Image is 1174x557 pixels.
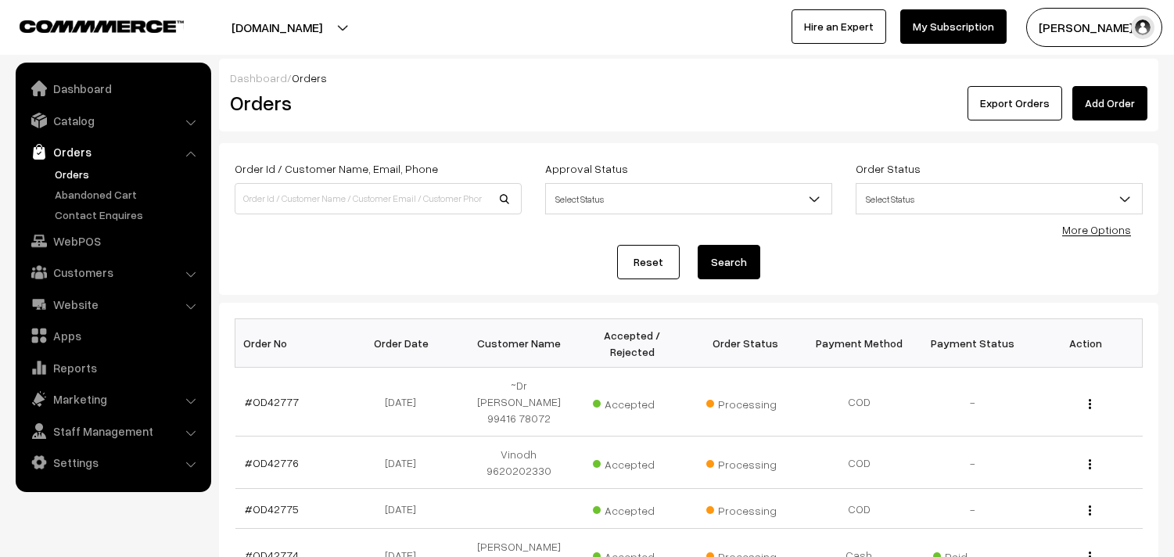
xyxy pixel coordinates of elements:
img: Menu [1089,399,1091,409]
button: Search [698,245,760,279]
th: Accepted / Rejected [576,319,689,368]
td: [DATE] [349,437,462,489]
span: Accepted [593,392,671,412]
th: Order No [235,319,349,368]
h2: Orders [230,91,520,115]
a: Orders [20,138,206,166]
button: Export Orders [968,86,1062,120]
td: [DATE] [349,489,462,529]
td: [DATE] [349,368,462,437]
input: Order Id / Customer Name / Customer Email / Customer Phone [235,183,522,214]
td: COD [802,437,916,489]
a: Apps [20,322,206,350]
label: Approval Status [545,160,628,177]
a: Customers [20,258,206,286]
th: Action [1029,319,1143,368]
img: Menu [1089,505,1091,516]
th: Order Date [349,319,462,368]
span: Select Status [546,185,831,213]
a: #OD42776 [245,456,299,469]
td: COD [802,489,916,529]
a: COMMMERCE [20,16,156,34]
img: COMMMERCE [20,20,184,32]
td: - [916,489,1029,529]
a: Staff Management [20,417,206,445]
td: Vinodh 9620202330 [462,437,576,489]
td: COD [802,368,916,437]
img: user [1131,16,1154,39]
a: Orders [51,166,206,182]
label: Order Status [856,160,921,177]
a: Dashboard [230,71,287,84]
a: Contact Enquires [51,207,206,223]
span: Select Status [545,183,832,214]
span: Select Status [856,183,1143,214]
button: [DOMAIN_NAME] [177,8,377,47]
td: ~Dr [PERSON_NAME] 99416 78072 [462,368,576,437]
span: Processing [706,452,784,473]
a: Website [20,290,206,318]
td: - [916,368,1029,437]
a: Settings [20,448,206,476]
a: My Subscription [900,9,1007,44]
span: Accepted [593,452,671,473]
a: Dashboard [20,74,206,102]
td: - [916,437,1029,489]
span: Select Status [856,185,1142,213]
a: Catalog [20,106,206,135]
span: Processing [706,498,784,519]
th: Customer Name [462,319,576,368]
a: Reports [20,354,206,382]
a: WebPOS [20,227,206,255]
div: / [230,70,1147,86]
a: Marketing [20,385,206,413]
span: Processing [706,392,784,412]
button: [PERSON_NAME] s… [1026,8,1162,47]
a: More Options [1062,223,1131,236]
label: Order Id / Customer Name, Email, Phone [235,160,438,177]
a: Add Order [1072,86,1147,120]
a: Hire an Expert [792,9,886,44]
a: #OD42777 [245,395,299,408]
a: Abandoned Cart [51,186,206,203]
img: Menu [1089,459,1091,469]
span: Orders [292,71,327,84]
th: Payment Method [802,319,916,368]
th: Payment Status [916,319,1029,368]
th: Order Status [689,319,802,368]
a: #OD42775 [245,502,299,516]
a: Reset [617,245,680,279]
span: Accepted [593,498,671,519]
